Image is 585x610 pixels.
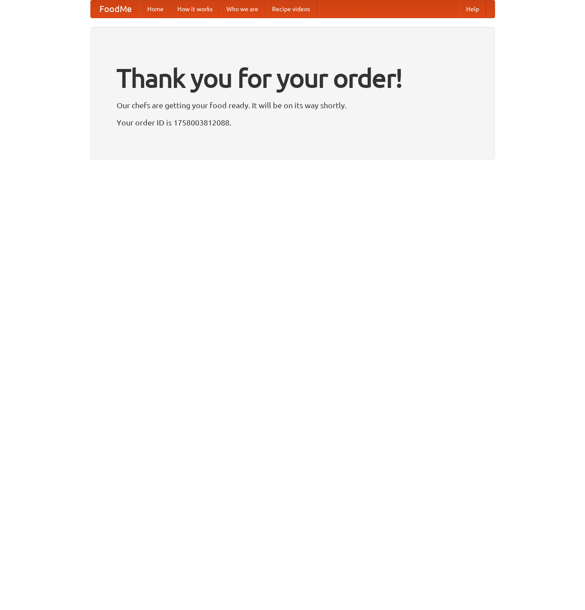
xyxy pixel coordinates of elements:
h1: Thank you for your order! [117,57,469,99]
a: Help [459,0,486,18]
p: Your order ID is 1758003812088. [117,116,469,129]
a: Recipe videos [265,0,317,18]
a: Who we are [220,0,265,18]
a: FoodMe [91,0,140,18]
a: Home [140,0,170,18]
a: How it works [170,0,220,18]
p: Our chefs are getting your food ready. It will be on its way shortly. [117,99,469,112]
